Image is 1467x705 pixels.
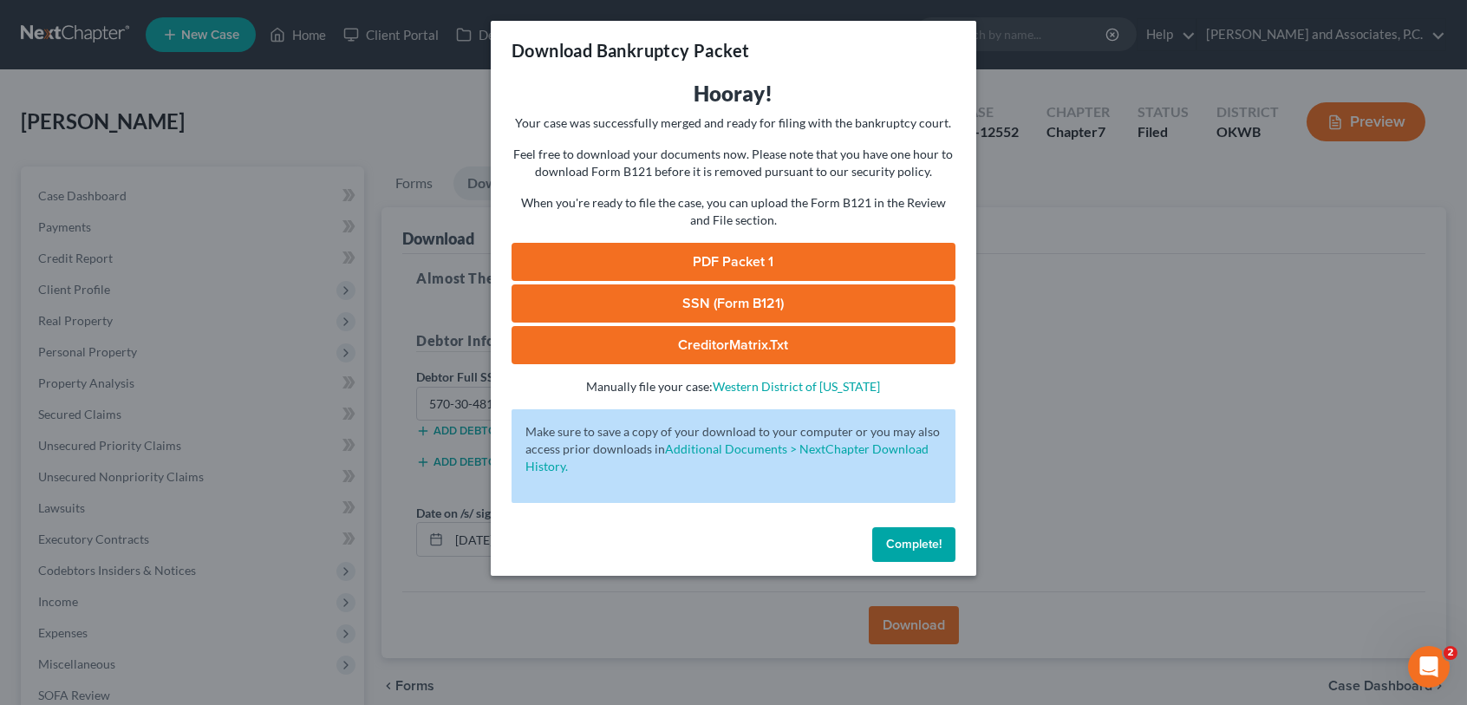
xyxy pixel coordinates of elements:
[512,284,955,323] a: SSN (Form B121)
[512,38,749,62] h3: Download Bankruptcy Packet
[512,146,955,180] p: Feel free to download your documents now. Please note that you have one hour to download Form B12...
[512,80,955,108] h3: Hooray!
[886,537,942,552] span: Complete!
[714,379,881,394] a: Western District of [US_STATE]
[512,114,955,132] p: Your case was successfully merged and ready for filing with the bankruptcy court.
[1408,646,1450,688] iframe: Intercom live chat
[512,378,955,395] p: Manually file your case:
[872,527,955,562] button: Complete!
[512,243,955,281] a: PDF Packet 1
[525,441,929,473] a: Additional Documents > NextChapter Download History.
[1444,646,1457,660] span: 2
[512,326,955,364] a: CreditorMatrix.txt
[525,423,942,475] p: Make sure to save a copy of your download to your computer or you may also access prior downloads in
[512,194,955,229] p: When you're ready to file the case, you can upload the Form B121 in the Review and File section.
